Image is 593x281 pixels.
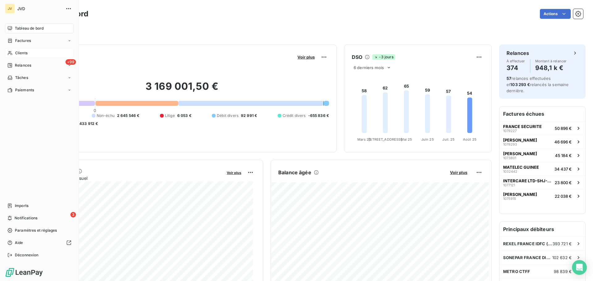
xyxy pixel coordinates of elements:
span: METRO CTFF [503,269,530,274]
span: 23 800 € [555,180,572,185]
span: -3 jours [372,54,395,60]
a: Tableau de bord [5,23,74,33]
h2: 3 169 001,50 € [35,80,329,99]
span: 1078293 [503,143,517,146]
a: Clients [5,48,74,58]
h6: Principaux débiteurs [499,222,585,237]
span: 1075915 [503,197,516,200]
span: Tableau de bord [15,26,44,31]
span: Déconnexion [15,252,39,258]
div: JV [5,4,15,14]
span: +99 [65,59,76,65]
tspan: Août 25 [463,137,477,142]
span: Débit divers [217,113,238,118]
span: À effectuer [507,59,525,63]
span: 46 696 € [554,139,572,144]
h4: 948,1 k € [535,63,567,73]
span: [PERSON_NAME] [503,151,537,156]
a: Imports [5,201,74,211]
span: Aide [15,240,23,246]
tspan: [STREET_ADDRESS] [368,137,402,142]
h6: Balance âgée [278,169,311,176]
span: 1079227 [503,129,517,133]
span: JVD [17,6,62,11]
a: Tâches [5,73,74,83]
span: 6 derniers mois [354,65,384,70]
span: Voir plus [297,55,315,60]
button: Voir plus [296,54,317,60]
span: Paiements [15,87,34,93]
span: Chiffre d'affaires mensuel [35,175,222,181]
span: Relances [15,63,31,68]
img: Logo LeanPay [5,267,43,277]
span: Litige [165,113,175,118]
span: 22 038 € [555,194,572,199]
span: 1077121 [503,183,515,187]
span: 34 437 € [554,167,572,171]
a: +99Relances [5,60,74,70]
span: SONEPAR FRANCE DISTRIBUTION [503,255,552,260]
span: 102 632 € [552,255,572,260]
button: Voir plus [225,170,243,175]
tspan: Mars 25 [357,137,371,142]
tspan: Mai 25 [401,137,412,142]
span: MATELEC GUINEE [503,165,539,170]
span: 98 839 € [554,269,572,274]
span: 45 184 € [555,153,572,158]
h6: Factures échues [499,106,585,121]
button: [PERSON_NAME]107591522 038 € [499,189,585,203]
span: Tâches [15,75,28,81]
span: 393 721 € [553,241,572,246]
span: -655 836 € [308,113,329,118]
span: 0 [94,108,96,113]
span: 92 991 € [241,113,257,118]
span: 3 [70,212,76,217]
span: Montant à relancer [535,59,567,63]
button: INTERCARE LTD-SHJ-BR.107712123 800 € [499,176,585,189]
span: INTERCARE LTD-SHJ-BR. [503,178,552,183]
span: 6 053 € [177,113,191,118]
span: Paramètres et réglages [15,228,57,233]
span: FRANCE SECURITE [503,124,542,129]
span: relances effectuées et relancés la semaine dernière. [507,76,569,93]
button: Voir plus [448,170,469,175]
button: Actions [540,9,571,19]
span: Imports [15,203,28,209]
a: Factures [5,36,74,46]
a: Paramètres et réglages [5,225,74,235]
span: [PERSON_NAME] [503,138,537,143]
span: 2 645 546 € [117,113,140,118]
tspan: Juin 25 [421,137,434,142]
div: Open Intercom Messenger [572,260,587,275]
span: Crédit divers [283,113,306,118]
h4: 374 [507,63,525,73]
span: Notifications [15,215,37,221]
span: Voir plus [450,170,467,175]
span: 50 896 € [555,126,572,131]
span: Factures [15,38,31,43]
button: MATELEC GUINEE103244234 437 € [499,162,585,176]
a: Paiements [5,85,74,95]
h6: Relances [507,49,529,57]
span: [PERSON_NAME] [503,192,537,197]
span: 1073801 [503,156,516,160]
span: 1032442 [503,170,517,173]
span: Voir plus [227,171,241,175]
span: 103 293 € [510,82,530,87]
button: [PERSON_NAME]107829346 696 € [499,135,585,148]
button: FRANCE SECURITE107922750 896 € [499,121,585,135]
span: Non-échu [97,113,115,118]
span: 57 [507,76,511,81]
tspan: Juil. 25 [442,137,455,142]
a: Aide [5,238,74,248]
button: [PERSON_NAME]107380145 184 € [499,148,585,162]
h6: DSO [352,53,362,61]
span: -433 912 € [78,121,98,126]
span: REXEL FRANCE IDFC (MEUNG) [503,241,553,246]
span: Clients [15,50,27,56]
